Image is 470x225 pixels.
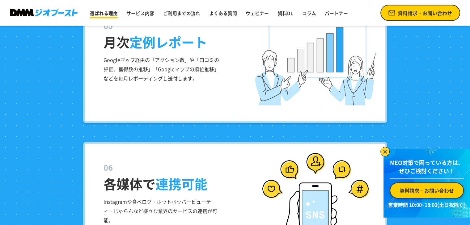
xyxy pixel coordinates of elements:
[390,158,464,179] p: MEO対策で困っている方は、 ぜひご検討ください！
[380,5,460,21] a: 資料請求・お問い合わせ
[322,7,350,19] a: パートナー
[400,187,454,194] span: 資料請求・お問い合わせ
[104,20,376,52] dt: 月次
[387,201,466,208] p: 営業時間 10:00~18:00(土日祝除く)
[87,7,120,19] a: 選ばれる理由
[380,147,390,156] img: バナーを閉じる
[390,182,464,198] a: 資料請求・お問い合わせ
[129,32,207,51] span: 定例レポート
[155,174,207,193] span: 連携可能
[300,7,319,19] a: コラム
[207,7,239,19] a: よくある質問
[104,197,219,225] p: Instagramや食べログ・ホットペッパービューティ・じゃらんなど様々な業界のサービスの連携が可能。
[275,7,296,19] a: 資料DL
[243,7,271,19] a: ウェビナー
[124,7,157,19] a: サービス内容
[161,7,203,19] a: ご利用までの流れ
[398,9,452,17] span: 資料請求・お問い合わせ
[104,162,376,194] dt: 各媒体で
[10,9,78,16] img: DMMジオブースト
[104,55,219,83] p: Googleマップ経由の「アクション数」や「口コミの評価、獲得数の推移」「Googleマップの順位推移」などを毎月レポーティングし送付します。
